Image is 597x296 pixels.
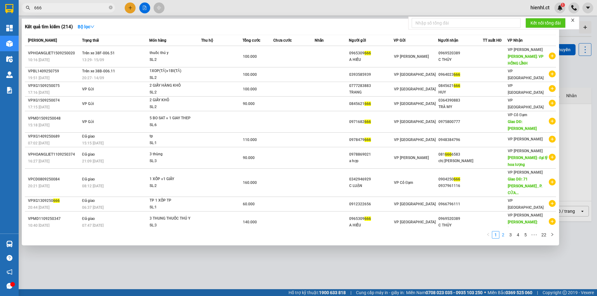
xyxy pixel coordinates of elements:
li: Next Page [548,231,556,239]
span: plus-circle [549,154,556,161]
div: 0342946929 [349,176,393,183]
div: 0904250 [438,176,483,183]
span: 15:15 [DATE] [82,141,104,145]
span: 666 [454,72,460,77]
div: SL: 2 [150,104,196,111]
div: VPHOANGLIET1109250374 [28,151,80,158]
span: 10:16 [DATE] [28,58,49,62]
div: TRANG [349,89,393,96]
span: 100.000 [243,72,257,77]
span: Đã giao [82,134,95,139]
span: search [26,6,30,10]
span: VP [PERSON_NAME] [508,137,543,141]
div: A HIẾU [349,222,393,229]
div: 0965309 [349,50,393,57]
span: left [486,233,490,236]
span: 666 [454,84,460,88]
strong: Bộ lọc [78,24,95,29]
span: VP [GEOGRAPHIC_DATA] [394,202,436,206]
span: plus-circle [549,100,556,107]
div: 0965309 [349,216,393,222]
span: [PERSON_NAME]: đại lỹ hoa lượng [508,156,547,167]
span: 666 [364,120,371,124]
span: VP Cổ Đạm [394,180,413,185]
div: 0393585939 [349,71,393,78]
img: warehouse-icon [6,56,13,62]
span: 666 [364,51,371,55]
button: Kết nối tổng đài [525,18,566,28]
div: 2 GIẤY HÀNG KHÔ [150,82,196,89]
span: 20:27 - 14/09 [82,76,104,80]
div: TP 1 XỐP TP [150,197,196,204]
span: plus-circle [549,71,556,77]
span: Đã giao [82,216,95,221]
span: 160.000 [243,180,257,185]
div: 0364390883 [438,97,483,104]
a: 22 [539,231,548,238]
span: Kết nối tổng đài [530,20,561,26]
span: 20:21 [DATE] [28,184,49,188]
img: warehouse-icon [6,40,13,47]
span: plus-circle [549,52,556,59]
div: SL: 1 [150,204,196,211]
span: 666 [454,177,460,181]
span: 100.000 [243,87,257,91]
span: 07:02 [DATE] [28,141,49,145]
span: message [7,283,12,289]
div: VPXG1309250 [28,198,80,204]
span: plus-circle [549,85,556,92]
span: VP Nhận [507,38,523,43]
a: 4 [515,231,521,238]
div: VPXG1409250689 [28,133,80,140]
span: plus-circle [549,218,556,225]
span: 13:29 - 15/09 [82,58,104,62]
span: close-circle [109,6,113,9]
span: VP [PERSON_NAME] [508,213,543,217]
img: warehouse-icon [6,71,13,78]
span: VP [GEOGRAPHIC_DATA] [394,87,436,91]
div: SL: 3 [150,222,196,229]
span: 140.000 [243,220,257,224]
span: 666 [364,102,371,106]
span: VP Gửi [82,102,94,106]
div: tp [150,133,196,140]
span: VP [PERSON_NAME] [508,149,543,153]
span: VP [GEOGRAPHIC_DATA] [394,72,436,77]
div: SL: 6 [150,122,196,129]
div: C LUẬN [349,183,393,189]
img: logo-vxr [5,4,13,13]
a: 3 [507,231,514,238]
h3: Kết quả tìm kiếm ( 214 ) [25,24,73,30]
div: C THỦY [438,57,483,63]
span: [PERSON_NAME]: VP HỒNG LĨNH [508,54,544,66]
span: Giao DĐ: [PERSON_NAME] [508,120,537,131]
div: SL: 2 [150,57,196,63]
span: 60.000 [243,202,255,206]
span: Món hàng [149,38,166,43]
div: 0978869021 [349,151,393,158]
div: 0912322656 [349,201,393,207]
span: close [571,18,575,22]
span: Đã giao [82,177,95,181]
span: VP [PERSON_NAME] [508,48,543,52]
div: VPMD1109250347 [28,216,80,222]
span: 19:51 [DATE] [28,76,49,80]
span: notification [7,269,12,275]
span: [PERSON_NAME] [28,38,57,43]
div: 0975800777 [438,119,483,125]
div: 0969520389 [438,50,483,57]
div: 0948384796 [438,137,483,143]
span: plus-circle [549,118,556,125]
span: VP Gửi [82,120,94,124]
li: 2 [499,231,507,239]
span: right [550,233,554,236]
div: a hợp [349,158,393,164]
div: C THỦY [438,222,483,229]
span: close-circle [109,5,113,11]
li: 4 [514,231,522,239]
div: 2 GIẤY KHÔ [150,97,196,104]
li: 3 [507,231,514,239]
span: Tổng cước [243,38,260,43]
span: plus-circle [549,136,556,143]
li: 5 [522,231,529,239]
